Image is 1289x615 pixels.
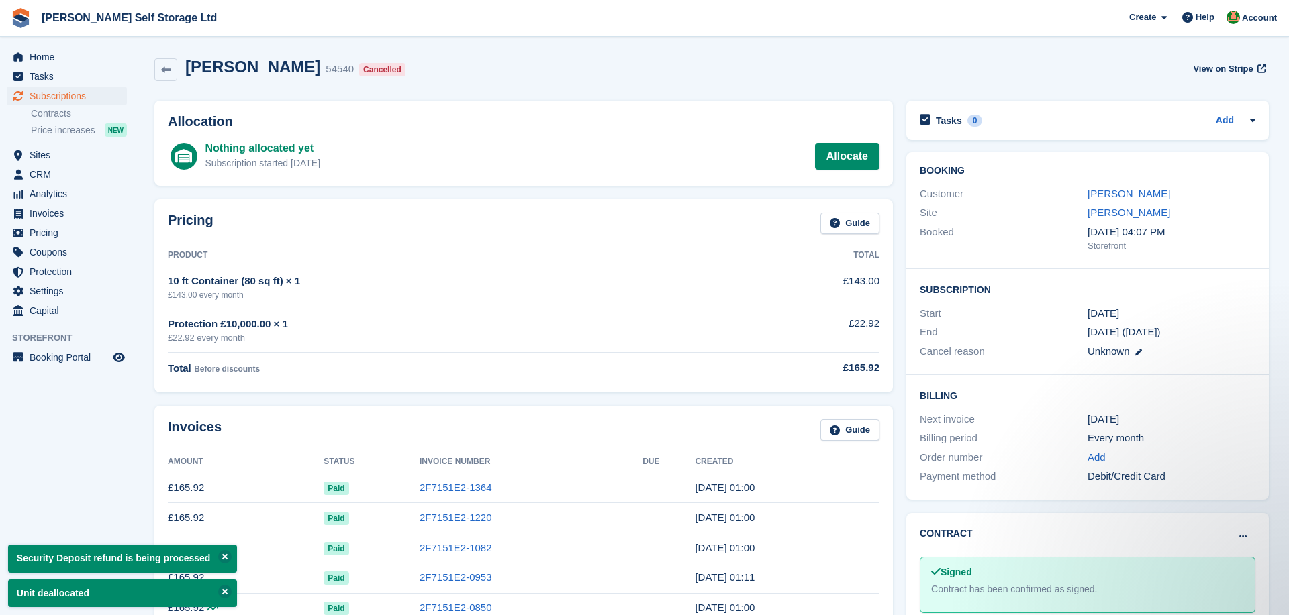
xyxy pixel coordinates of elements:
a: menu [7,301,127,320]
a: 2F7151E2-0850 [420,602,492,613]
a: menu [7,204,127,223]
div: Protection £10,000.00 × 1 [168,317,726,332]
h2: Tasks [936,115,962,127]
a: menu [7,67,127,86]
span: Paid [324,482,348,495]
span: Settings [30,282,110,300]
a: Guide [820,213,879,235]
th: Total [726,245,879,266]
a: Preview store [111,349,127,366]
span: Create [1129,11,1156,24]
span: Coupons [30,243,110,262]
th: Amount [168,451,324,473]
h2: Invoices [168,419,222,441]
a: Guide [820,419,879,441]
span: Before discounts [194,364,260,374]
p: Unit deallocated [8,579,237,607]
a: Contracts [31,107,127,120]
span: Sites [30,146,110,164]
div: £165.92 [726,360,879,376]
div: Cancel reason [920,344,1088,359]
span: Invoices [30,204,110,223]
h2: [PERSON_NAME] [185,58,320,76]
a: View on Stripe [1188,58,1269,80]
td: £22.92 [726,309,879,352]
time: 2025-06-28 00:00:18 UTC [695,542,755,553]
a: 2F7151E2-1364 [420,482,492,493]
a: menu [7,165,127,184]
a: Allocate [815,143,879,170]
span: Unknown [1088,345,1130,357]
a: menu [7,146,127,164]
a: [PERSON_NAME] [1088,207,1170,218]
time: 2025-07-28 00:00:54 UTC [695,512,755,523]
span: Tasks [30,67,110,86]
div: End [920,325,1088,340]
span: Price increases [31,124,95,137]
div: Debit/Credit Card [1088,469,1255,484]
td: £165.92 [168,503,324,533]
a: menu [7,223,127,242]
div: Payment method [920,469,1088,484]
th: Due [642,451,695,473]
div: Nothing allocated yet [205,140,320,156]
img: Joshua Wild [1227,11,1240,24]
span: Protection [30,262,110,281]
span: Paid [324,571,348,585]
span: Booking Portal [30,348,110,367]
a: Price increases NEW [31,123,127,137]
span: View on Stripe [1193,62,1253,76]
span: Help [1196,11,1214,24]
div: Start [920,306,1088,321]
div: 0 [967,115,983,127]
th: Created [695,451,879,473]
th: Product [168,245,726,266]
div: Customer [920,186,1088,202]
a: menu [7,348,127,367]
th: Invoice Number [420,451,642,473]
h2: Allocation [168,114,879,129]
a: [PERSON_NAME] Self Storage Ltd [36,7,222,29]
a: [PERSON_NAME] [1088,188,1170,199]
p: Security Deposit refund is being processed [8,545,237,572]
h2: Billing [920,388,1255,402]
td: £165.92 [168,473,324,503]
div: Every month [1088,431,1255,446]
div: 10 ft Container (80 sq ft) × 1 [168,274,726,289]
div: [DATE] 04:07 PM [1088,225,1255,240]
a: 2F7151E2-1082 [420,542,492,553]
div: Order number [920,450,1088,465]
time: 2025-08-28 00:00:42 UTC [695,482,755,493]
time: 2025-05-28 00:11:56 UTC [695,571,755,583]
h2: Contract [920,526,973,541]
span: Total [168,362,191,374]
h2: Pricing [168,213,213,235]
a: 2F7151E2-0953 [420,571,492,583]
span: Capital [30,301,110,320]
div: Storefront [1088,239,1255,253]
th: Status [324,451,420,473]
span: Account [1242,11,1277,25]
div: Next invoice [920,412,1088,427]
a: Add [1216,113,1234,129]
span: Paid [324,542,348,555]
span: [DATE] ([DATE]) [1088,326,1161,337]
div: Subscription started [DATE] [205,156,320,170]
td: £165.92 [168,533,324,563]
a: menu [7,87,127,105]
span: Home [30,48,110,66]
a: 2F7151E2-1220 [420,512,492,523]
h2: Booking [920,166,1255,176]
time: 2024-09-28 00:00:00 UTC [1088,306,1119,321]
div: 54540 [326,62,354,77]
span: Paid [324,602,348,615]
div: [DATE] [1088,412,1255,427]
a: menu [7,262,127,281]
span: Analytics [30,184,110,203]
span: Paid [324,512,348,525]
div: £143.00 every month [168,289,726,301]
span: Subscriptions [30,87,110,105]
span: Pricing [30,223,110,242]
a: menu [7,48,127,66]
img: stora-icon-8386f47178a22dfd0bd8f6a31ec36ba5ce8667c1dd55bd0f319d3a0aa187defe.svg [11,8,31,28]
